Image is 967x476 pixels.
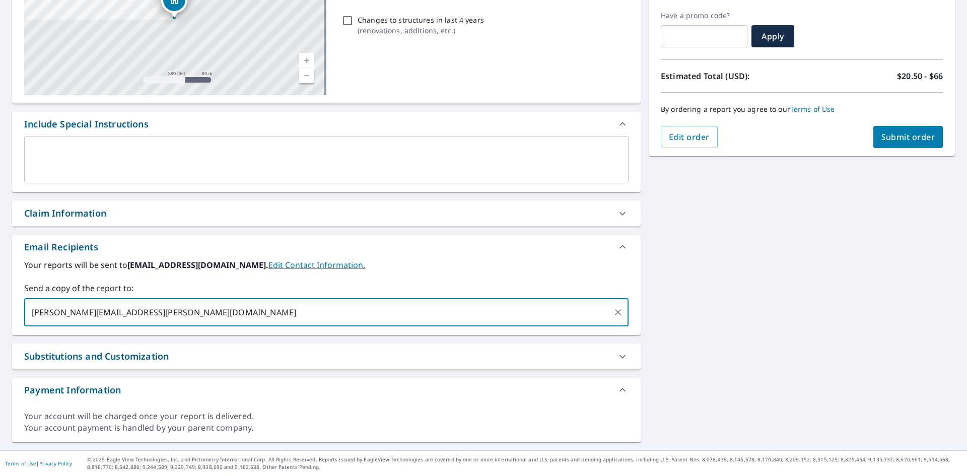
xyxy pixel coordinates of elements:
div: Substitutions and Customization [24,350,169,363]
div: Claim Information [24,207,106,220]
label: Have a promo code? [661,11,747,20]
p: | [5,460,72,466]
div: Substitutions and Customization [12,344,641,369]
div: Your account payment is handled by your parent company. [24,422,629,434]
div: Include Special Instructions [12,112,641,136]
b: [EMAIL_ADDRESS][DOMAIN_NAME]. [127,259,268,270]
div: Your account will be charged once your report is delivered. [24,411,629,422]
a: Privacy Policy [39,460,72,467]
span: Edit order [669,131,710,143]
button: Submit order [873,126,943,148]
div: Payment Information [24,383,121,397]
button: Clear [611,305,625,319]
a: Terms of Use [5,460,36,467]
div: Include Special Instructions [24,117,149,131]
button: Apply [751,25,794,47]
a: Terms of Use [790,104,835,114]
div: Payment Information [12,378,641,402]
p: © 2025 Eagle View Technologies, Inc. and Pictometry International Corp. All Rights Reserved. Repo... [87,456,962,471]
p: Estimated Total (USD): [661,70,802,82]
div: Email Recipients [12,235,641,259]
p: ( renovations, additions, etc. ) [358,25,484,36]
p: By ordering a report you agree to our [661,105,943,114]
a: Current Level 17, Zoom In [299,53,314,68]
button: Edit order [661,126,718,148]
label: Your reports will be sent to [24,259,629,271]
p: $20.50 - $66 [897,70,943,82]
a: Current Level 17, Zoom Out [299,68,314,83]
label: Send a copy of the report to: [24,282,629,294]
div: Email Recipients [24,240,98,254]
a: EditContactInfo [268,259,365,270]
span: Apply [759,31,786,42]
p: Changes to structures in last 4 years [358,15,484,25]
span: Submit order [881,131,935,143]
div: Claim Information [12,200,641,226]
